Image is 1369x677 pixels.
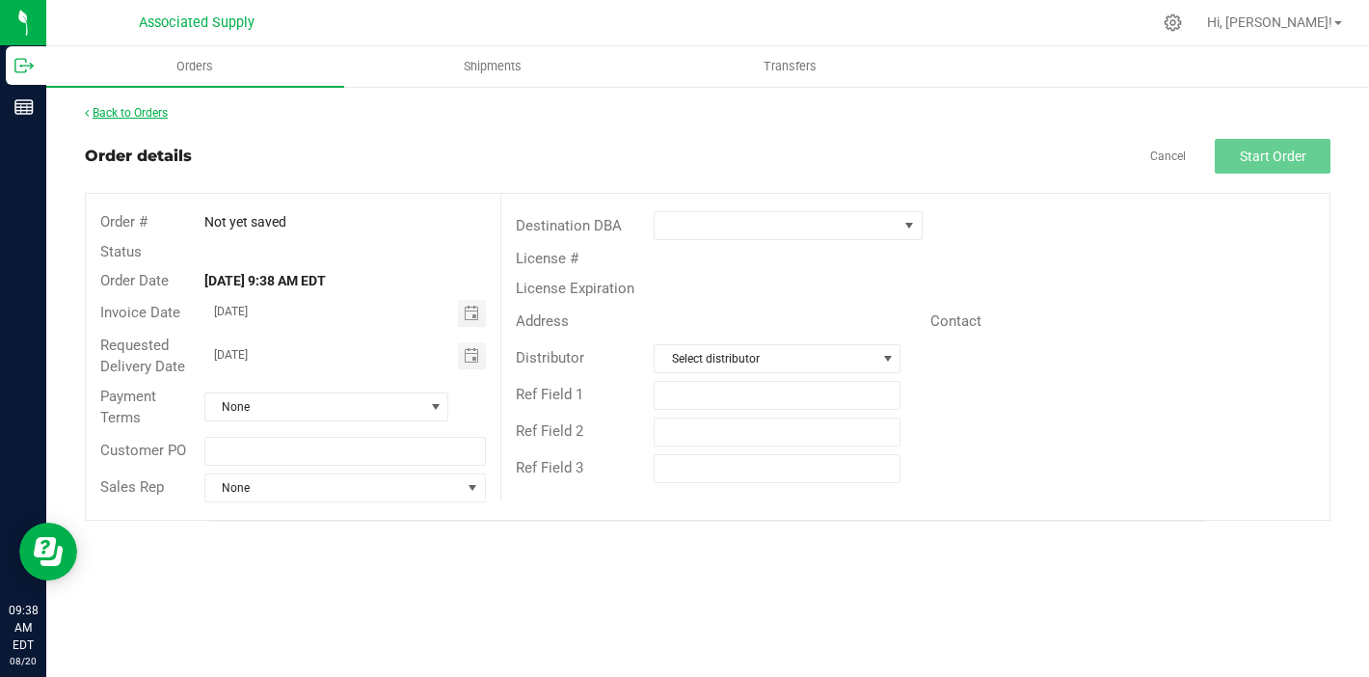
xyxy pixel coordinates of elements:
[14,56,34,75] inline-svg: Outbound
[344,46,642,87] a: Shipments
[100,478,164,496] span: Sales Rep
[46,46,344,87] a: Orders
[738,58,843,75] span: Transfers
[14,97,34,117] inline-svg: Reports
[458,300,486,327] span: Toggle calendar
[100,272,169,289] span: Order Date
[150,58,239,75] span: Orders
[100,243,142,260] span: Status
[205,393,424,420] span: None
[1240,149,1306,164] span: Start Order
[641,46,939,87] a: Transfers
[516,250,578,267] span: License #
[1207,14,1332,30] span: Hi, [PERSON_NAME]!
[9,602,38,654] p: 09:38 AM EDT
[1161,14,1185,32] div: Manage settings
[204,273,326,288] strong: [DATE] 9:38 AM EDT
[516,312,569,330] span: Address
[438,58,548,75] span: Shipments
[9,654,38,668] p: 08/20
[655,345,875,372] span: Select distributor
[85,106,168,120] a: Back to Orders
[139,14,255,31] span: Associated Supply
[100,337,185,376] span: Requested Delivery Date
[205,474,462,501] span: None
[85,145,192,168] div: Order details
[100,213,148,230] span: Order #
[19,523,77,581] iframe: Resource center
[516,349,584,366] span: Distributor
[1215,139,1330,174] button: Start Order
[204,214,286,230] span: Not yet saved
[1150,149,1186,165] a: Cancel
[100,388,156,427] span: Payment Terms
[100,442,186,459] span: Customer PO
[516,459,583,476] span: Ref Field 3
[516,386,583,403] span: Ref Field 1
[516,422,583,440] span: Ref Field 2
[100,304,180,321] span: Invoice Date
[930,312,981,330] span: Contact
[458,342,486,369] span: Toggle calendar
[516,280,634,297] span: License Expiration
[516,217,622,234] span: Destination DBA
